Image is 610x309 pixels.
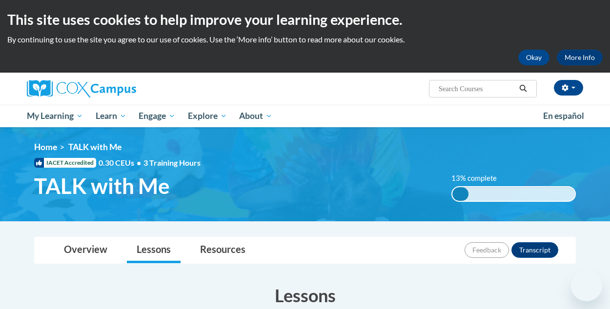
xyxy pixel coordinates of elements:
a: More Info [557,50,603,65]
div: 13% complete [452,187,468,201]
button: Account Settings [554,80,583,96]
button: Feedback [465,242,509,258]
h3: Lessons [34,283,576,308]
img: Cox Campus [27,80,136,97]
span: 3 Training Hours [143,158,201,167]
a: En español [537,106,590,126]
a: Resources [190,237,255,263]
span: 0.30 CEUs [99,157,143,168]
input: Search Courses [438,83,516,95]
h2: This site uses cookies to help improve your learning experience. [7,10,603,29]
button: Okay [518,50,549,65]
div: Main menu [20,105,590,127]
a: About [233,105,279,127]
a: My Learning [20,105,89,127]
a: Overview [54,237,117,263]
span: My Learning [27,110,83,122]
span: Learn [96,110,126,122]
button: Transcript [511,242,558,258]
span: • [137,158,141,167]
a: Explore [182,105,233,127]
button: Search [516,83,530,95]
a: Cox Campus [27,80,203,97]
span: TALK with Me [34,173,170,199]
p: By continuing to use the site you agree to our use of cookies. Use the ‘More info’ button to read... [7,34,603,45]
span: TALK with Me [68,142,122,152]
span: En español [543,111,584,121]
span: Explore [188,110,227,122]
span: About [239,110,272,122]
iframe: Button to launch messaging window [571,270,602,301]
a: Lessons [127,237,181,263]
span: IACET Accredited [34,158,96,168]
label: 13% complete [451,173,508,184]
a: Engage [132,105,182,127]
span: Engage [139,110,175,122]
a: Learn [89,105,133,127]
a: Home [34,142,57,152]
